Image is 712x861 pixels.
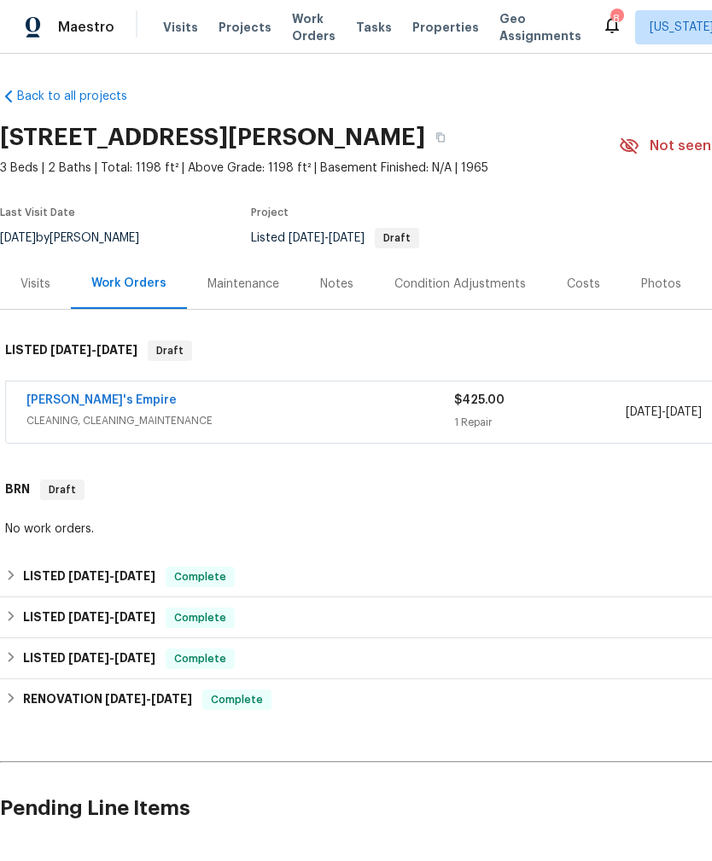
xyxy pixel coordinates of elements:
span: - [68,570,155,582]
span: CLEANING, CLEANING_MAINTENANCE [26,412,454,429]
h6: LISTED [5,340,137,361]
span: - [68,652,155,664]
div: Visits [20,276,50,293]
div: Condition Adjustments [394,276,526,293]
div: 8 [610,10,622,27]
span: - [105,693,192,705]
span: - [50,344,137,356]
span: [DATE] [151,693,192,705]
span: Complete [204,691,270,708]
span: Work Orders [292,10,336,44]
h6: LISTED [23,567,155,587]
span: Complete [167,650,233,667]
span: Visits [163,19,198,36]
span: [DATE] [329,232,365,244]
h6: LISTED [23,649,155,669]
span: Complete [167,568,233,585]
div: Maintenance [207,276,279,293]
span: Geo Assignments [499,10,581,44]
span: [DATE] [666,406,702,418]
span: Properties [412,19,479,36]
span: Tasks [356,21,392,33]
span: - [289,232,365,244]
span: [DATE] [114,611,155,623]
span: - [626,404,702,421]
div: Photos [641,276,681,293]
span: Listed [251,232,419,244]
h6: BRN [5,480,30,500]
a: [PERSON_NAME]'s Empire [26,394,177,406]
span: [DATE] [114,570,155,582]
span: Draft [149,342,190,359]
span: Complete [167,609,233,626]
div: Work Orders [91,275,166,292]
span: Draft [376,233,417,243]
span: [DATE] [68,611,109,623]
span: Maestro [58,19,114,36]
span: [DATE] [626,406,662,418]
div: 1 Repair [454,414,625,431]
span: Projects [219,19,271,36]
span: [DATE] [114,652,155,664]
h6: LISTED [23,608,155,628]
span: [DATE] [105,693,146,705]
span: [DATE] [50,344,91,356]
span: [DATE] [289,232,324,244]
div: Notes [320,276,353,293]
span: Project [251,207,289,218]
span: [DATE] [96,344,137,356]
span: - [68,611,155,623]
button: Copy Address [425,122,456,153]
span: [DATE] [68,652,109,664]
span: $425.00 [454,394,505,406]
div: Costs [567,276,600,293]
h6: RENOVATION [23,689,192,710]
span: [DATE] [68,570,109,582]
span: Draft [42,481,83,498]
